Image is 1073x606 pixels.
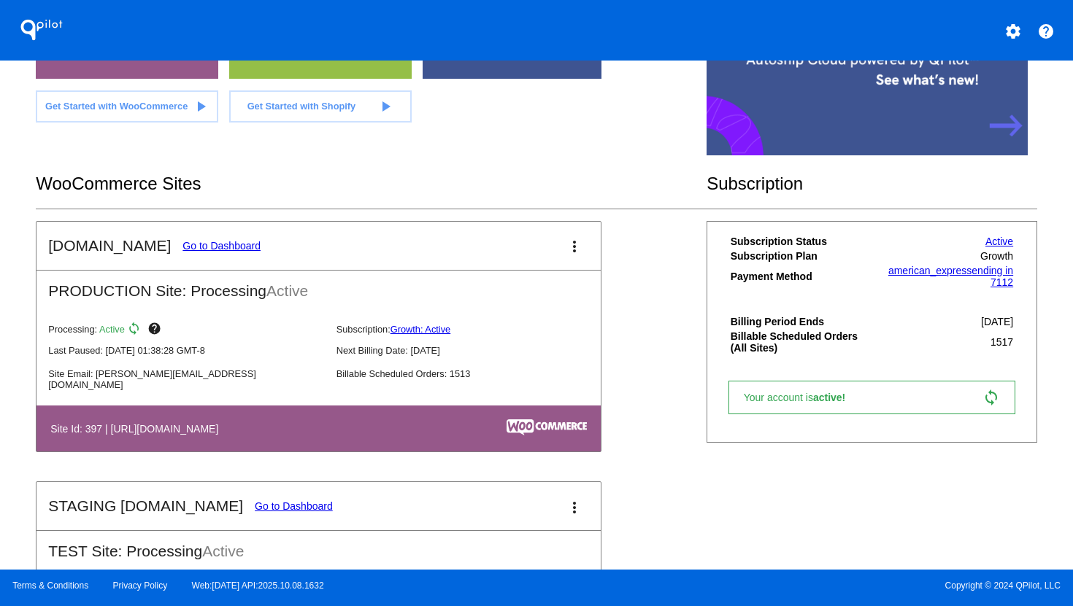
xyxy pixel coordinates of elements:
[744,392,861,403] span: Your account is
[888,265,1013,288] a: american_expressending in 7112
[981,316,1013,327] span: [DATE]
[36,174,707,194] h2: WooCommerce Sites
[377,98,394,115] mat-icon: play_arrow
[730,249,872,263] th: Subscription Plan
[985,236,1013,247] a: Active
[127,322,145,339] mat-icon: sync
[707,174,1037,194] h2: Subscription
[45,101,188,112] span: Get Started with WooCommerce
[730,315,872,328] th: Billing Period Ends
[566,499,583,516] mat-icon: more_vert
[36,531,601,560] h2: TEST Site: Processing
[192,580,324,591] a: Web:[DATE] API:2025.10.08.1632
[50,423,226,435] h4: Site Id: 397 | [URL][DOMAIN_NAME]
[247,101,356,112] span: Get Started with Shopify
[192,98,209,115] mat-icon: play_arrow
[1037,23,1055,40] mat-icon: help
[888,265,972,276] span: american_express
[202,543,244,559] span: Active
[336,324,612,335] p: Subscription:
[730,264,872,289] th: Payment Method
[99,324,125,335] span: Active
[48,497,243,515] h2: STAGING [DOMAIN_NAME]
[12,580,88,591] a: Terms & Conditions
[266,282,308,299] span: Active
[982,389,1000,406] mat-icon: sync
[182,240,261,252] a: Go to Dashboard
[813,392,853,403] span: active!
[229,90,412,123] a: Get Started with Shopify
[391,324,451,335] a: Growth: Active
[48,345,324,356] p: Last Paused: [DATE] 01:38:28 GMT-8
[36,90,218,123] a: Get Started with WooCommerce
[36,271,601,300] h2: PRODUCTION Site: Processing
[147,322,165,339] mat-icon: help
[566,238,583,255] mat-icon: more_vert
[48,237,171,255] h2: [DOMAIN_NAME]
[507,419,587,435] img: c53aa0e5-ae75-48aa-9bee-956650975ee5
[728,381,1015,414] a: Your account isactive! sync
[255,500,333,512] a: Go to Dashboard
[48,322,324,339] p: Processing:
[980,250,1013,262] span: Growth
[113,580,168,591] a: Privacy Policy
[730,330,872,354] th: Billable Scheduled Orders (All Sites)
[336,345,612,356] p: Next Billing Date: [DATE]
[730,235,872,248] th: Subscription Status
[1004,23,1022,40] mat-icon: settings
[336,368,612,379] p: Billable Scheduled Orders: 1513
[549,580,1061,591] span: Copyright © 2024 QPilot, LLC
[48,368,324,390] p: Site Email: [PERSON_NAME][EMAIL_ADDRESS][DOMAIN_NAME]
[12,15,71,44] h1: QPilot
[991,336,1013,348] span: 1517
